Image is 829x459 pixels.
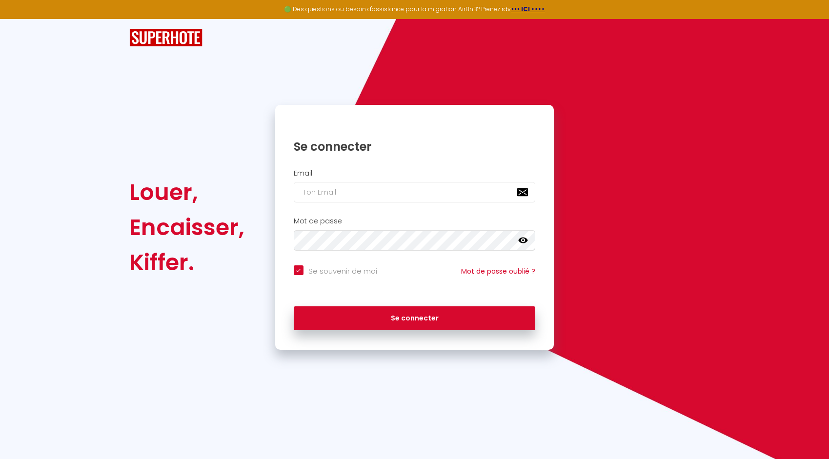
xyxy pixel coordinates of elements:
img: SuperHote logo [129,29,202,47]
h2: Email [294,169,536,178]
a: >>> ICI <<<< [511,5,545,13]
div: Kiffer. [129,245,244,280]
div: Louer, [129,175,244,210]
h2: Mot de passe [294,217,536,225]
h1: Se connecter [294,139,536,154]
a: Mot de passe oublié ? [461,266,535,276]
input: Ton Email [294,182,536,202]
button: Se connecter [294,306,536,331]
div: Encaisser, [129,210,244,245]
